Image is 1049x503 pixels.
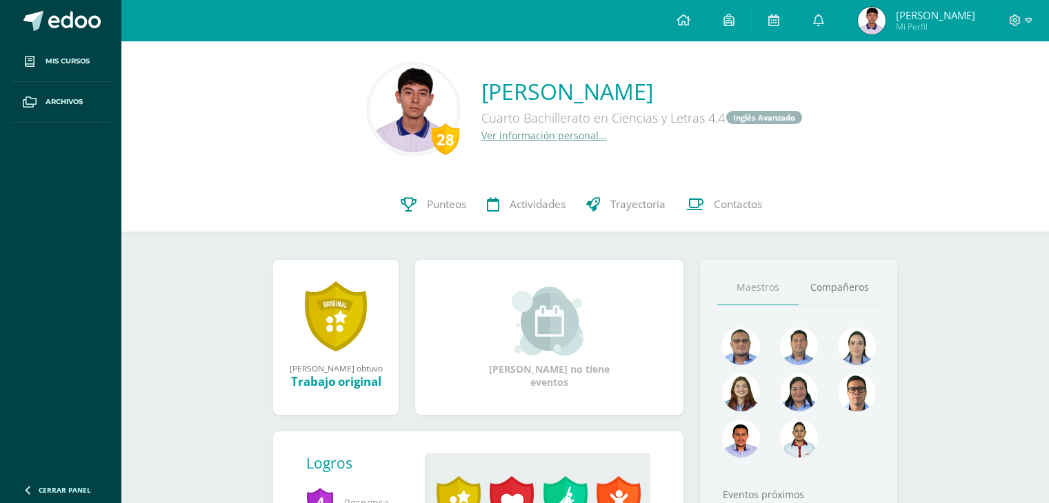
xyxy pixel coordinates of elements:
img: 4a7f7f1a360f3d8e2a3425f4c4febaf9.png [780,373,818,411]
a: [PERSON_NAME] [481,76,803,106]
span: Actividades [510,197,566,212]
a: Punteos [390,177,477,232]
a: Actividades [477,177,576,232]
img: 99962f3fa423c9b8099341731b303440.png [722,327,760,365]
a: Contactos [676,177,772,232]
a: Compañeros [799,270,880,305]
img: b3275fa016b95109afc471d3b448d7ac.png [838,373,876,411]
div: [PERSON_NAME] obtuvo [287,362,385,373]
a: Inglés Avanzado [726,111,802,124]
img: 6b516411093031de2315839688b6386d.png [780,420,818,458]
a: Maestros [717,270,799,305]
span: Cerrar panel [39,485,91,495]
span: Punteos [427,197,466,212]
img: event_small.png [512,287,587,356]
div: [PERSON_NAME] no tiene eventos [481,287,619,389]
img: 375aecfb130304131abdbe7791f44736.png [838,327,876,365]
a: Trayectoria [576,177,676,232]
span: [PERSON_NAME] [896,8,975,22]
img: a9adb280a5deb02de052525b0213cdb9.png [722,373,760,411]
span: Trayectoria [610,197,666,212]
span: Mis cursos [46,56,90,67]
a: Archivos [11,82,110,123]
img: cc0c97458428ff7fb5cd31c6f23e5075.png [722,420,760,458]
a: Mis cursos [11,41,110,82]
a: Ver información personal... [481,129,607,142]
img: 2ac039123ac5bd71a02663c3aa063ac8.png [780,327,818,365]
div: Logros [306,453,414,473]
div: Cuarto Bachillerato en Ciencias y Letras 4.4 [481,106,803,129]
div: Eventos próximos [717,488,880,501]
div: Trabajo original [287,373,385,389]
span: Archivos [46,96,83,107]
span: Contactos [714,197,762,212]
img: dc82dfd4b0d086c4ad3b1c634531047c.png [858,7,886,34]
span: Mi Perfil [896,21,975,32]
div: 28 [432,123,459,155]
img: 7fdccf3197e2cc85e5ac32bf773b28bc.png [370,66,457,152]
